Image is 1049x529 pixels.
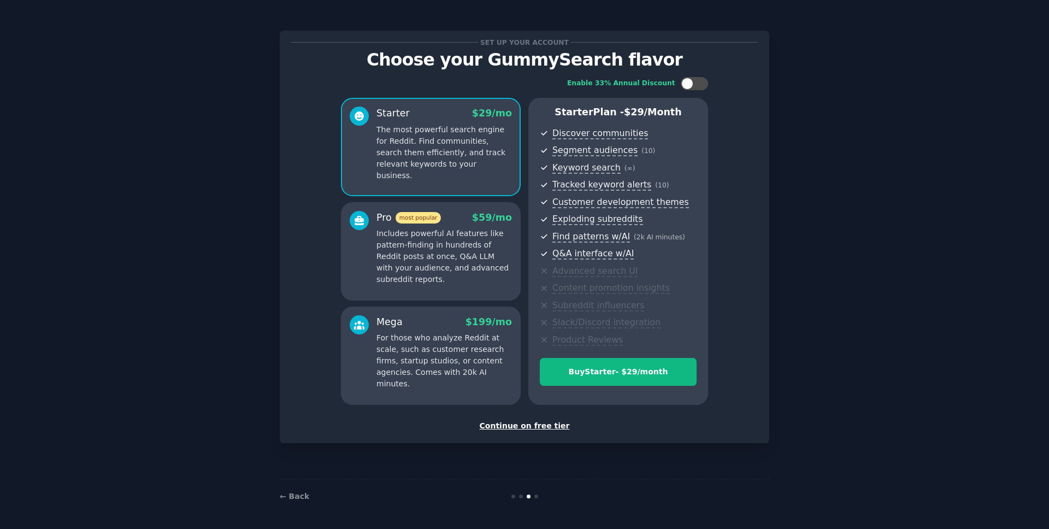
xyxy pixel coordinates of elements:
[465,316,512,327] span: $ 199 /mo
[472,212,512,223] span: $ 59 /mo
[552,162,621,174] span: Keyword search
[655,181,669,189] span: ( 10 )
[291,50,758,69] p: Choose your GummySearch flavor
[540,366,696,378] div: Buy Starter - $ 29 /month
[280,492,309,501] a: ← Back
[634,233,685,241] span: ( 2k AI minutes )
[552,179,651,191] span: Tracked keyword alerts
[552,300,644,311] span: Subreddit influencers
[552,214,643,225] span: Exploding subreddits
[552,231,630,243] span: Find patterns w/AI
[376,124,512,181] p: The most powerful search engine for Reddit. Find communities, search them efficiently, and track ...
[376,107,410,120] div: Starter
[376,315,403,329] div: Mega
[376,228,512,285] p: Includes powerful AI features like pattern-finding in hundreds of Reddit posts at once, Q&A LLM w...
[291,420,758,432] div: Continue on free tier
[376,332,512,390] p: For those who analyze Reddit at scale, such as customer research firms, startup studios, or conte...
[552,266,638,277] span: Advanced search UI
[641,147,655,155] span: ( 10 )
[552,283,670,294] span: Content promotion insights
[479,37,571,48] span: Set up your account
[552,145,638,156] span: Segment audiences
[472,108,512,119] span: $ 29 /mo
[396,212,441,224] span: most popular
[552,317,661,328] span: Slack/Discord integration
[567,79,675,89] div: Enable 33% Annual Discount
[376,211,441,225] div: Pro
[552,334,623,346] span: Product Reviews
[552,128,648,139] span: Discover communities
[552,197,689,208] span: Customer development themes
[624,164,635,172] span: ( ∞ )
[540,105,697,119] p: Starter Plan -
[540,358,697,386] button: BuyStarter- $29/month
[624,107,682,117] span: $ 29 /month
[552,248,634,260] span: Q&A interface w/AI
